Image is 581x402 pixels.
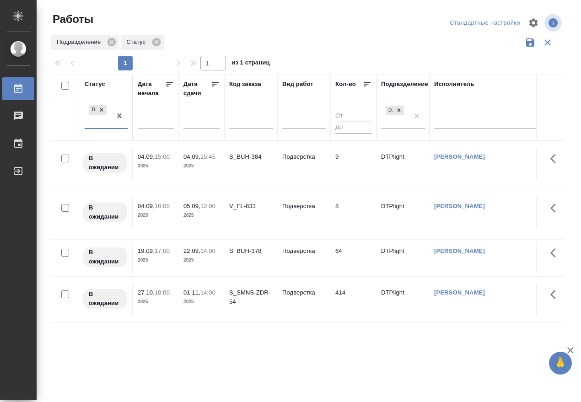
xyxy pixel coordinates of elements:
p: Подверстка [282,202,326,211]
p: 04.09, [183,153,200,160]
p: Подверстка [282,247,326,256]
p: 2025 [183,256,220,265]
button: Здесь прячутся важные кнопки [545,284,567,306]
p: 01.11, [183,289,200,296]
td: DTPlight [377,284,430,316]
button: Здесь прячутся важные кнопки [545,197,567,219]
button: Сбросить фильтры [539,34,556,51]
div: DTPlight [385,105,405,116]
p: В ожидании [89,203,121,221]
div: V_FL-833 [229,202,273,211]
p: 05.09, [183,203,200,209]
div: DTPlight [386,106,394,115]
span: из 1 страниц [231,57,270,70]
td: 9 [331,148,377,180]
div: split button [447,16,522,30]
p: 27.10, [138,289,155,296]
p: 12:00 [200,203,215,209]
p: 2025 [138,297,174,306]
a: [PERSON_NAME] [434,153,485,160]
p: Подверстка [282,288,326,297]
div: Дата начала [138,80,165,98]
p: В ожидании [89,289,121,308]
p: 2025 [183,211,220,220]
td: DTPlight [377,148,430,180]
p: 2025 [183,161,220,171]
p: 2025 [138,256,174,265]
div: Кол-во [335,80,356,89]
div: Исполнитель [434,80,474,89]
p: 2025 [138,161,174,171]
a: [PERSON_NAME] [434,203,485,209]
p: Подверстка [282,152,326,161]
p: 15:45 [200,153,215,160]
p: 10:00 [155,289,170,296]
div: Исполнитель назначен, приступать к работе пока рано [82,202,128,223]
input: До [335,122,372,133]
div: Исполнитель назначен, приступать к работе пока рано [82,288,128,310]
div: Статус [85,80,105,89]
div: Исполнитель назначен, приступать к работе пока рано [82,247,128,268]
div: Подразделение [51,35,119,50]
div: Исполнитель назначен, приступать к работе пока рано [82,152,128,174]
div: S_BUH-384 [229,152,273,161]
p: 04.09, [138,203,155,209]
p: 2025 [138,211,174,220]
button: Здесь прячутся важные кнопки [545,242,567,264]
p: 17:00 [155,247,170,254]
div: В ожидании [88,104,108,116]
div: Дата сдачи [183,80,211,98]
p: 10:00 [155,203,170,209]
div: Статус [121,35,164,50]
p: Подразделение [57,38,104,47]
input: От [335,111,372,122]
p: 04.09, [138,153,155,160]
div: Код заказа [229,80,261,89]
a: [PERSON_NAME] [434,247,485,254]
p: 14:00 [200,247,215,254]
div: Подразделение [381,80,428,89]
p: 2025 [183,297,220,306]
a: [PERSON_NAME] [434,289,485,296]
p: В ожидании [89,248,121,266]
p: Статус [126,38,149,47]
button: Сохранить фильтры [522,34,539,51]
div: S_BUH-378 [229,247,273,256]
p: 19.09, [138,247,155,254]
button: Здесь прячутся важные кнопки [545,148,567,170]
p: В ожидании [89,154,121,172]
span: Настроить таблицу [522,12,544,34]
td: 64 [331,242,377,274]
p: 14:00 [200,289,215,296]
div: S_SMNS-ZDR-54 [229,288,273,306]
button: 🙏 [549,352,572,375]
td: 414 [331,284,377,316]
td: 8 [331,197,377,229]
div: Вид работ [282,80,313,89]
p: 22.09, [183,247,200,254]
span: 🙏 [553,354,568,373]
td: DTPlight [377,197,430,229]
div: В ожидании [89,105,97,115]
p: 15:00 [155,153,170,160]
span: Посмотреть информацию [544,14,564,32]
span: Работы [50,12,93,27]
td: DTPlight [377,242,430,274]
